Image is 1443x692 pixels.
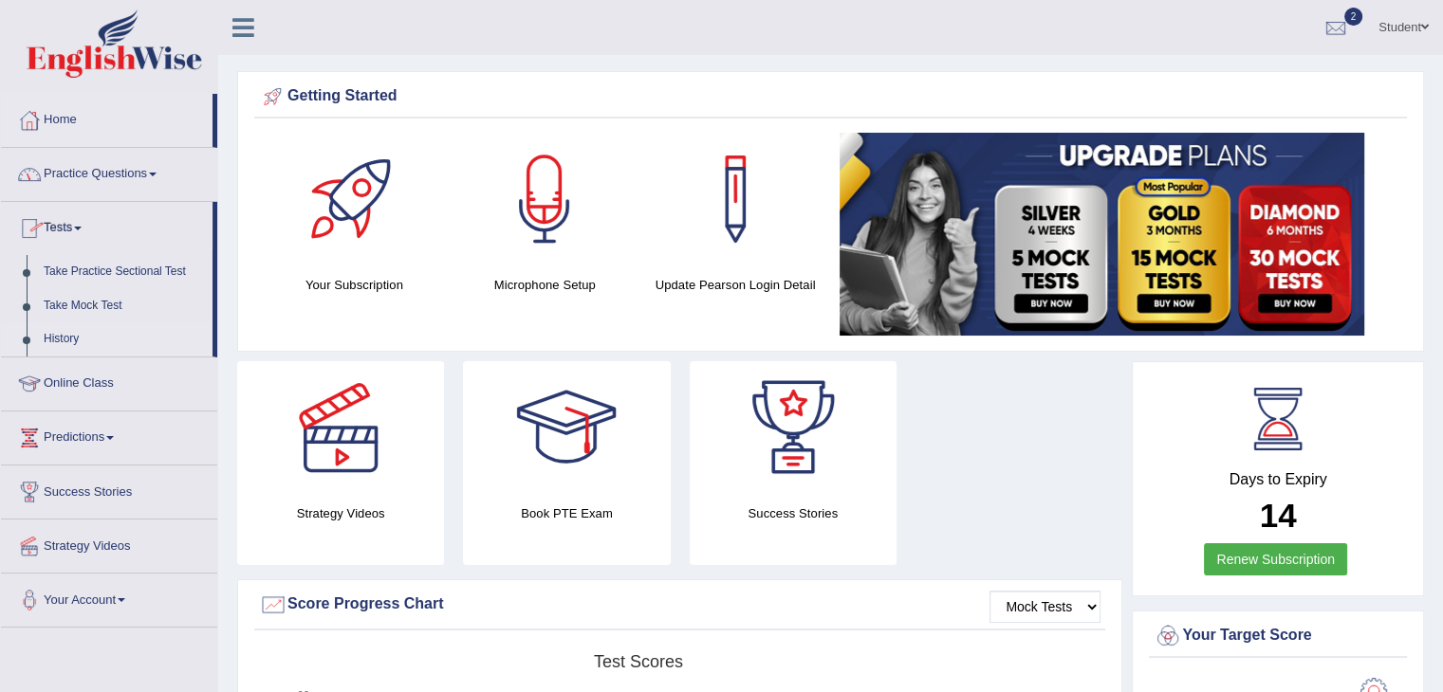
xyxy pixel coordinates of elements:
h4: Book PTE Exam [463,503,670,523]
a: Success Stories [1,465,217,513]
a: Your Account [1,574,217,621]
h4: Days to Expiry [1154,471,1402,488]
div: Score Progress Chart [259,591,1101,619]
div: Your Target Score [1154,622,1402,650]
h4: Microphone Setup [459,275,631,295]
h4: Success Stories [690,503,897,523]
a: Practice Questions [1,148,217,195]
a: Online Class [1,357,217,405]
img: small5.jpg [840,133,1364,336]
h4: Strategy Videos [237,503,444,523]
tspan: Test scores [594,652,683,671]
h4: Update Pearson Login Detail [650,275,822,295]
a: Take Practice Sectional Test [35,255,213,289]
a: Renew Subscription [1204,543,1347,575]
h4: Your Subscription [268,275,440,295]
span: 2 [1344,8,1363,26]
b: 14 [1260,497,1297,534]
a: Predictions [1,411,217,459]
a: Home [1,94,213,141]
div: Getting Started [259,82,1402,111]
a: History [35,322,213,356]
a: Take Mock Test [35,289,213,323]
a: Strategy Videos [1,519,217,567]
a: Tests [1,202,213,249]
